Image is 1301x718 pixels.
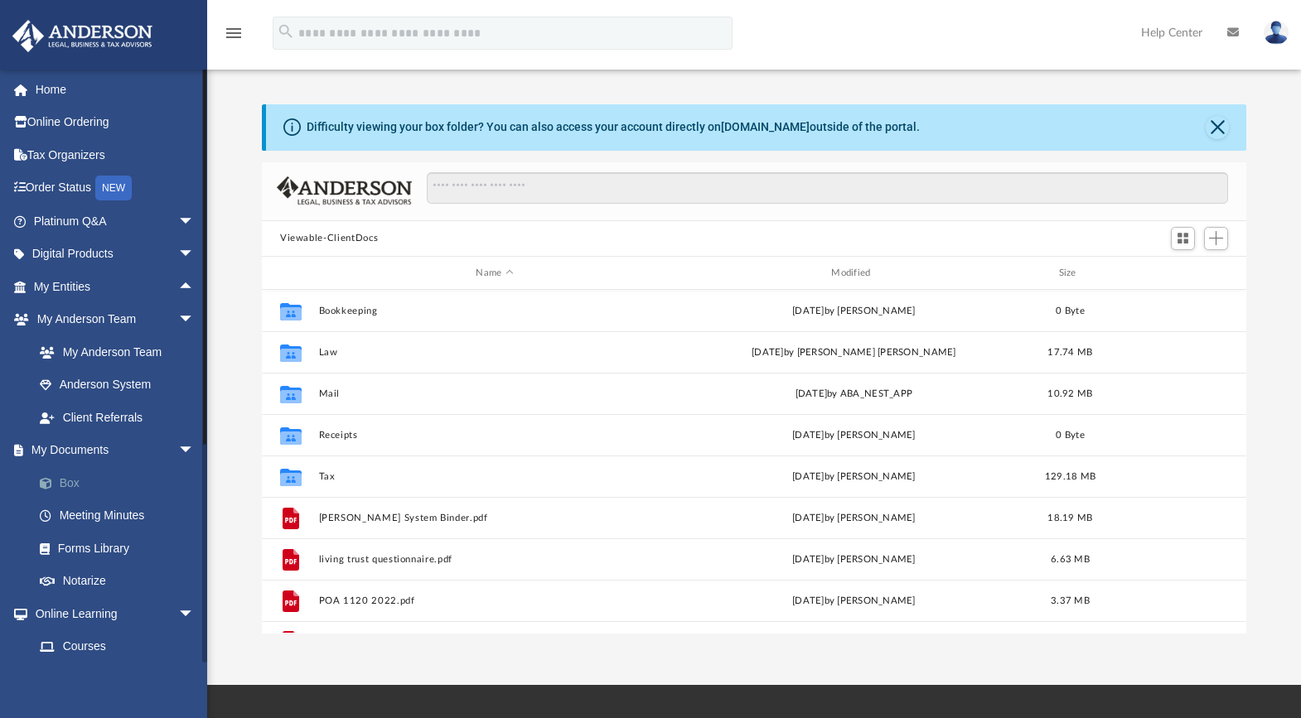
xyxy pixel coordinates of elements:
img: User Pic [1264,21,1289,45]
span: 3.37 MB [1051,596,1090,605]
a: Notarize [23,565,220,598]
a: [DOMAIN_NAME] [721,120,810,133]
button: Switch to Grid View [1171,227,1196,250]
button: [PERSON_NAME] System Binder.pdf [319,513,671,523]
button: Mail [319,388,671,399]
button: POA 1120 2022.pdf [319,595,671,606]
a: My Documentsarrow_drop_down [12,434,220,467]
a: Order StatusNEW [12,171,220,205]
img: Anderson Advisors Platinum Portal [7,20,157,52]
button: Viewable-ClientDocs [280,231,378,246]
span: 0 Byte [1056,306,1085,316]
a: Online Ordering [12,106,220,139]
i: search [277,22,295,41]
div: [DATE] by [PERSON_NAME] [678,304,1030,319]
a: My Entitiesarrow_drop_up [12,270,220,303]
a: Home [12,73,220,106]
div: [DATE] by [PERSON_NAME] [678,552,1030,567]
a: menu [224,31,244,43]
div: [DATE] by ABA_NEST_APP [678,387,1030,402]
span: 17.74 MB [1047,348,1092,357]
button: Close [1206,116,1229,139]
div: Size [1037,266,1104,281]
a: Digital Productsarrow_drop_down [12,238,220,271]
span: 6.63 MB [1051,555,1090,564]
span: 0 Byte [1056,431,1085,440]
div: [DATE] by [PERSON_NAME] [678,428,1030,443]
button: living trust questionnaire.pdf [319,554,671,565]
span: 129.18 MB [1045,472,1095,481]
span: 18.19 MB [1047,513,1092,523]
span: arrow_drop_up [178,270,211,304]
div: [DATE] by [PERSON_NAME] [678,470,1030,484]
i: menu [224,23,244,43]
a: Forms Library [23,532,211,565]
input: Search files and folders [427,172,1228,204]
div: [DATE] by [PERSON_NAME] [678,511,1030,526]
a: Anderson System [23,369,211,402]
a: Tax Organizers [12,138,220,171]
span: arrow_drop_down [178,597,211,631]
span: arrow_drop_down [178,205,211,239]
span: 10.92 MB [1047,389,1092,398]
a: Box [23,466,220,499]
div: id [1110,266,1226,281]
a: My Anderson Teamarrow_drop_down [12,303,211,336]
button: Tax [319,471,671,482]
a: Platinum Q&Aarrow_drop_down [12,205,220,238]
div: Modified [678,266,1030,281]
div: id [269,266,311,281]
a: Online Learningarrow_drop_down [12,597,211,630]
a: My Anderson Team [23,335,203,369]
div: Name [318,266,670,281]
button: Add [1204,227,1229,250]
button: Law [319,347,671,358]
span: arrow_drop_down [178,303,211,337]
a: Client Referrals [23,401,211,434]
a: Courses [23,630,211,663]
div: NEW [95,176,132,200]
div: [DATE] by [PERSON_NAME] [PERSON_NAME] [678,345,1030,360]
div: [DATE] by [PERSON_NAME] [678,594,1030,609]
a: Meeting Minutes [23,499,220,532]
button: Bookkeeping [319,306,671,316]
span: arrow_drop_down [178,238,211,272]
div: grid [262,290,1246,633]
button: Receipts [319,430,671,441]
div: Difficulty viewing your box folder? You can also access your account directly on outside of the p... [307,118,920,136]
span: arrow_drop_down [178,434,211,468]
